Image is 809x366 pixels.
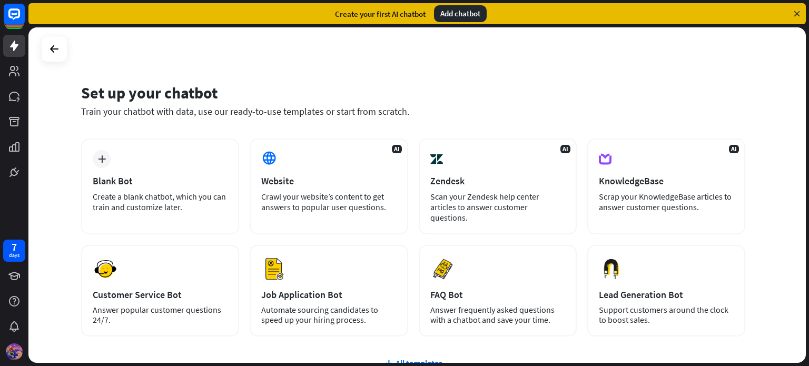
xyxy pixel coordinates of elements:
button: Open LiveChat chat widget [8,4,40,36]
i: plus [98,155,106,163]
div: Answer frequently asked questions with a chatbot and save your time. [430,305,565,325]
div: Train your chatbot with data, use our ready-to-use templates or start from scratch. [81,105,745,117]
div: FAQ Bot [430,289,565,301]
span: AI [729,145,739,153]
span: AI [560,145,570,153]
div: Lead Generation Bot [599,289,734,301]
div: Website [261,175,396,187]
div: KnowledgeBase [599,175,734,187]
div: Answer popular customer questions 24/7. [93,305,228,325]
div: Automate sourcing candidates to speed up your hiring process. [261,305,396,325]
div: Scrap your KnowledgeBase articles to answer customer questions. [599,191,734,212]
div: Scan your Zendesk help center articles to answer customer questions. [430,191,565,223]
div: 7 [12,242,17,252]
div: Zendesk [430,175,565,187]
div: Customer Service Bot [93,289,228,301]
div: Blank Bot [93,175,228,187]
div: Support customers around the clock to boost sales. [599,305,734,325]
div: Add chatbot [434,5,487,22]
div: Set up your chatbot [81,83,745,103]
span: AI [392,145,402,153]
div: Job Application Bot [261,289,396,301]
div: Create your first AI chatbot [335,9,426,19]
div: Crawl your website’s content to get answers to popular user questions. [261,191,396,212]
div: Create a blank chatbot, which you can train and customize later. [93,191,228,212]
a: 7 days [3,240,25,262]
div: days [9,252,19,259]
